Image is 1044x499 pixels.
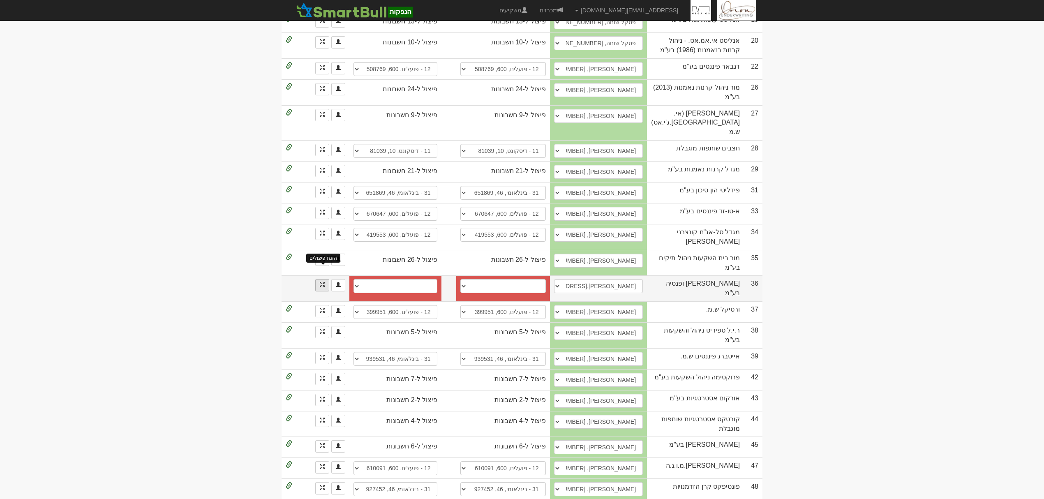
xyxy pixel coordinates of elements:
[647,182,744,203] td: פידליטי הון סיכון בע"מ
[353,111,438,120] div: פיצול ל-9 חשבונות
[647,369,744,390] td: פרוקסימה ניהול השקעות בע"מ
[460,38,545,47] div: פיצול ל-10 חשבונות
[647,105,744,141] td: [PERSON_NAME] (אי.[GEOGRAPHIC_DATA].ג'י.אס) ש.מ
[647,203,744,224] td: א-טו-זד פיננסים בע"מ
[744,79,762,105] td: 26
[744,224,762,250] td: 34
[460,395,545,405] div: פיצול ל-2 חשבונות
[353,255,438,265] div: פיצול ל-26 חשבונות
[647,12,744,32] td: אנליסט קופות גמל בע"מ
[353,374,438,384] div: פיצול ל-7 חשבונות
[647,161,744,182] td: מגדל קרנות נאמנות בע"מ
[744,203,762,224] td: 33
[744,105,762,141] td: 27
[744,369,762,390] td: 42
[353,416,438,426] div: פיצול ל-4 חשבונות
[460,442,545,451] div: פיצול ל-6 חשבונות
[647,140,744,161] td: חצבים שותפות מוגבלת
[460,111,545,120] div: פיצול ל-9 חשבונות
[647,275,744,301] td: [PERSON_NAME] ופנסיה בע"מ
[460,255,545,265] div: פיצול ל-26 חשבונות
[744,275,762,301] td: 36
[353,166,438,176] div: פיצול ל-21 חשבונות
[460,416,545,426] div: פיצול ל-4 חשבונות
[353,442,438,451] div: פיצול ל-6 חשבונות
[744,322,762,348] td: 38
[353,85,438,94] div: פיצול ל-24 חשבונות
[315,279,329,291] a: הזנת פיצולים
[647,390,744,411] td: אורקום אסטרטגיות בע"מ
[744,58,762,79] td: 22
[294,2,415,18] img: SmartBull Logo
[744,437,762,457] td: 45
[353,38,438,47] div: פיצול ל-10 חשבונות
[744,182,762,203] td: 31
[460,17,545,26] div: פיצול ל-15 חשבונות
[460,85,545,94] div: פיצול ל-24 חשבונות
[353,17,438,26] div: פיצול ל-15 חשבונות
[647,437,744,457] td: [PERSON_NAME] בע"מ
[744,161,762,182] td: 29
[460,328,545,337] div: פיצול ל-5 חשבונות
[647,348,744,369] td: אייסברג פיננסים ש.מ.
[744,301,762,322] td: 37
[744,348,762,369] td: 39
[744,390,762,411] td: 43
[647,250,744,276] td: מור בית השקעות ניהול תיקים בע"מ
[460,374,545,384] div: פיצול ל-7 חשבונות
[744,457,762,478] td: 47
[744,411,762,437] td: 44
[647,79,744,105] td: מור ניהול קרנות נאמנות (2013) בע"מ
[647,32,744,58] td: אנליסט אי.אמ.אס. - ניהול קרנות בנאמנות (1986) בע"מ
[460,166,545,176] div: פיצול ל-21 חשבונות
[647,411,744,437] td: קורטקס אסטרטגיות שותפות מוגבלת
[744,250,762,276] td: 35
[647,224,744,250] td: מגדל סל-אג"ח קונצרני [PERSON_NAME]
[744,140,762,161] td: 28
[306,254,340,263] div: הזנת פיצולים
[647,457,744,478] td: [PERSON_NAME].מ.ו.נ.ה
[647,322,744,348] td: ר.י.ל ספיריט ניהול והשקעות בע"מ
[744,32,762,58] td: 20
[647,301,744,322] td: ורטיקל ש.מ.
[353,328,438,337] div: פיצול ל-5 חשבונות
[647,58,744,79] td: דנבאר פיננסים בע"מ
[353,395,438,405] div: פיצול ל-2 חשבונות
[744,12,762,32] td: 19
